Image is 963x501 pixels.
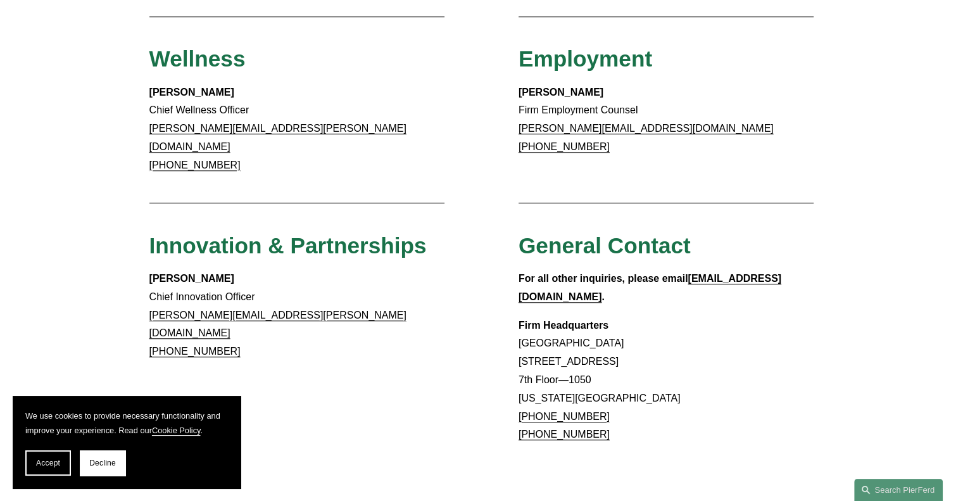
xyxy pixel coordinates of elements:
[36,459,60,467] span: Accept
[149,273,234,284] strong: [PERSON_NAME]
[149,346,241,357] a: [PHONE_NUMBER]
[519,429,610,440] a: [PHONE_NUMBER]
[519,273,688,284] strong: For all other inquiries, please email
[519,46,652,71] span: Employment
[149,123,406,152] a: [PERSON_NAME][EMAIL_ADDRESS][PERSON_NAME][DOMAIN_NAME]
[519,320,608,331] strong: Firm Headquarters
[149,46,246,71] span: Wellness
[149,270,445,361] p: Chief Innovation Officer
[519,233,691,258] span: General Contact
[519,141,610,152] a: [PHONE_NUMBER]
[519,123,774,134] a: [PERSON_NAME][EMAIL_ADDRESS][DOMAIN_NAME]
[519,87,603,98] strong: [PERSON_NAME]
[149,84,445,175] p: Chief Wellness Officer
[25,450,71,476] button: Accept
[149,160,241,170] a: [PHONE_NUMBER]
[519,84,814,156] p: Firm Employment Counsel
[519,273,781,302] a: [EMAIL_ADDRESS][DOMAIN_NAME]
[25,409,228,438] p: We use cookies to provide necessary functionality and improve your experience. Read our .
[13,396,241,488] section: Cookie banner
[149,310,406,339] a: [PERSON_NAME][EMAIL_ADDRESS][PERSON_NAME][DOMAIN_NAME]
[89,459,116,467] span: Decline
[152,426,201,435] a: Cookie Policy
[519,317,814,445] p: [GEOGRAPHIC_DATA] [STREET_ADDRESS] 7th Floor—1050 [US_STATE][GEOGRAPHIC_DATA]
[80,450,125,476] button: Decline
[601,291,604,302] strong: .
[854,479,943,501] a: Search this site
[519,411,610,422] a: [PHONE_NUMBER]
[149,87,234,98] strong: [PERSON_NAME]
[149,233,427,258] span: Innovation & Partnerships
